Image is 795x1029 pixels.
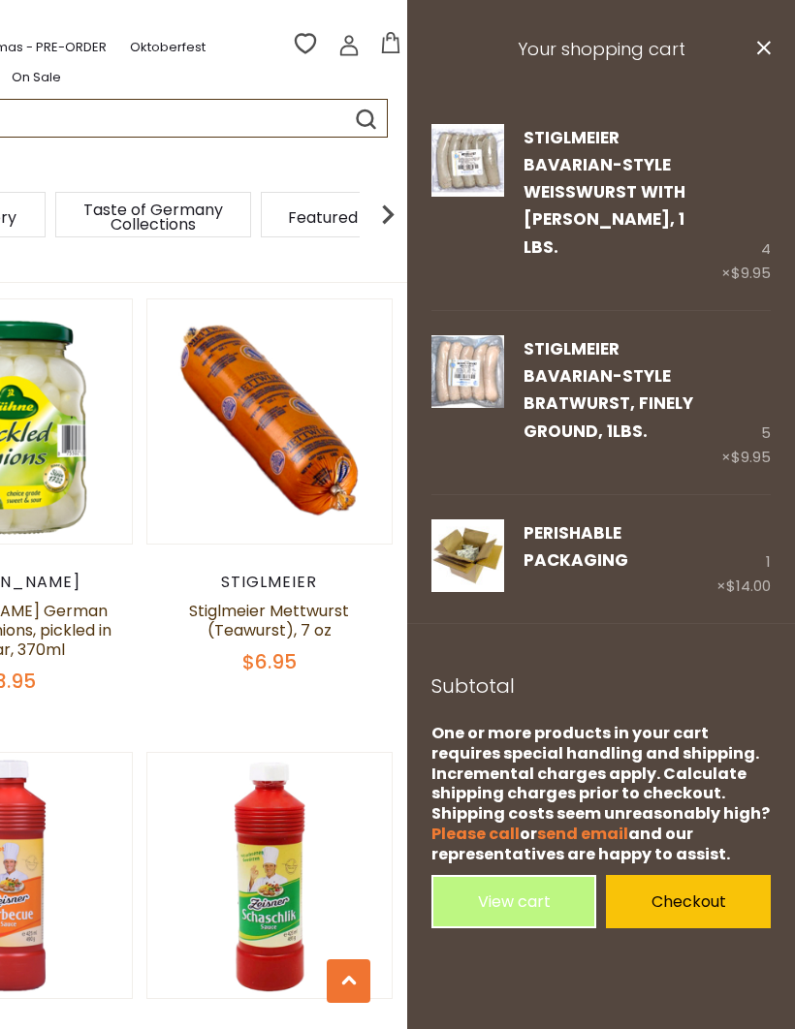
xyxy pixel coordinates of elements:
[721,335,771,470] div: 5 ×
[716,519,771,599] div: 1 ×
[606,875,771,928] a: Checkout
[146,573,393,592] div: Stiglmeier
[431,519,504,599] a: PERISHABLE Packaging
[431,519,504,592] img: PERISHABLE Packaging
[130,37,206,58] a: Oktoberfest
[288,210,430,225] a: Featured Products
[431,724,771,865] div: One or more products in your cart requires special handling and shipping. Incremental charges app...
[431,335,504,408] img: Stiglmeier Bavarian-style Bratwurst, finely ground, 1lbs.
[431,875,596,928] a: View cart
[431,672,515,700] span: Subtotal
[368,195,407,234] img: next arrow
[537,823,628,845] a: send email
[431,124,504,197] img: Stiglmeier Bavarian-style Weisswurst with Parsley, 1 lbs.
[721,124,771,286] div: 4 ×
[431,124,504,286] a: Stiglmeier Bavarian-style Weisswurst with Parsley, 1 lbs.
[731,447,771,467] span: $9.95
[147,299,392,544] img: Stiglmeier Mettwurst (Teawurst), 7 oz
[189,600,349,641] a: Stiglmeier Mettwurst (Teawurst), 7 oz
[242,648,297,675] span: $6.95
[431,823,520,845] a: Please call
[731,263,771,283] span: $9.95
[524,521,628,572] a: PERISHABLE Packaging
[726,576,771,596] span: $14.00
[524,337,693,443] a: Stiglmeier Bavarian-style Bratwurst, finely ground, 1lbs.
[12,67,61,88] a: On Sale
[524,126,685,259] a: Stiglmeier Bavarian-style Weisswurst with [PERSON_NAME], 1 lbs.
[147,753,392,997] img: Zeisner "Schaschlik" Kebob Sauce, 17.5 oz
[431,335,504,470] a: Stiglmeier Bavarian-style Bratwurst, finely ground, 1lbs.
[76,203,231,232] a: Taste of Germany Collections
